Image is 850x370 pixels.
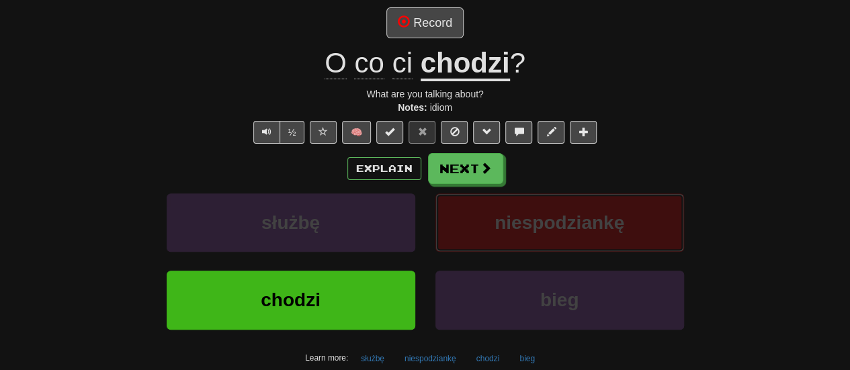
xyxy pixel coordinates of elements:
button: Ignore sentence (alt+i) [441,121,468,144]
button: Reset to 0% Mastered (alt+r) [409,121,435,144]
div: idiom [42,101,808,114]
button: Next [428,153,503,184]
span: niespodziankę [495,212,624,233]
strong: Notes: [398,102,427,113]
button: niespodziankę [435,193,684,252]
button: Edit sentence (alt+d) [538,121,564,144]
span: chodzi [261,289,321,310]
button: bieg [512,349,542,369]
span: co [354,47,384,79]
button: służbę [353,349,392,369]
button: Discuss sentence (alt+u) [505,121,532,144]
span: O [325,47,347,79]
button: Record [386,7,464,38]
button: ½ [280,121,305,144]
button: chodzi [167,271,415,329]
div: What are you talking about? [42,87,808,101]
button: chodzi [469,349,507,369]
button: służbę [167,193,415,252]
button: Play sentence audio (ctl+space) [253,121,280,144]
small: Learn more: [305,353,348,363]
button: niespodziankę [397,349,464,369]
button: Favorite sentence (alt+f) [310,121,337,144]
span: służbę [261,212,320,233]
u: chodzi [421,47,510,81]
button: bieg [435,271,684,329]
span: bieg [540,289,579,310]
button: Grammar (alt+g) [473,121,500,144]
span: ci [392,47,413,79]
span: ? [510,47,525,79]
div: Text-to-speech controls [251,121,305,144]
button: Explain [347,157,421,180]
button: 🧠 [342,121,371,144]
button: Add to collection (alt+a) [570,121,597,144]
button: Set this sentence to 100% Mastered (alt+m) [376,121,403,144]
